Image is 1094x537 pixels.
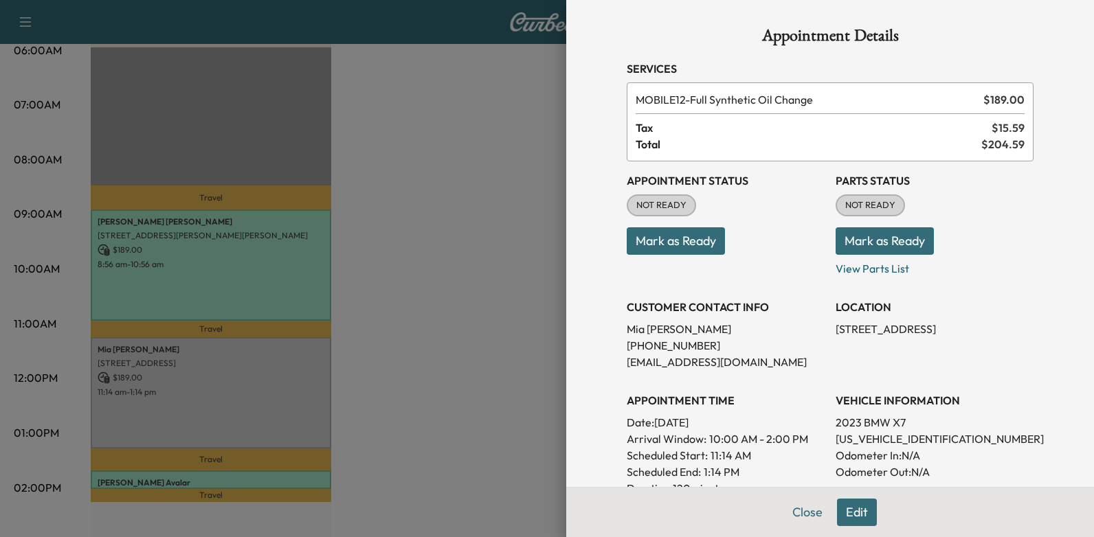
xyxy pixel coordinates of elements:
p: 1:14 PM [704,464,739,480]
p: View Parts List [836,255,1034,277]
span: Full Synthetic Oil Change [636,91,978,108]
p: [EMAIL_ADDRESS][DOMAIN_NAME] [627,354,825,370]
span: $ 189.00 [983,91,1025,108]
button: Edit [837,499,877,526]
span: $ 15.59 [992,119,1025,136]
p: Scheduled End: [627,464,701,480]
p: Scheduled Start: [627,447,708,464]
p: 2023 BMW X7 [836,414,1034,431]
p: Odometer In: N/A [836,447,1034,464]
h3: CUSTOMER CONTACT INFO [627,299,825,315]
button: Mark as Ready [836,227,934,255]
p: Arrival Window: [627,431,825,447]
span: $ 204.59 [981,136,1025,152]
p: Mia [PERSON_NAME] [627,321,825,337]
p: [STREET_ADDRESS] [836,321,1034,337]
h3: Parts Status [836,172,1034,189]
h1: Appointment Details [627,27,1034,49]
p: Odometer Out: N/A [836,464,1034,480]
p: Date: [DATE] [627,414,825,431]
span: 10:00 AM - 2:00 PM [709,431,808,447]
h3: LOCATION [836,299,1034,315]
p: [PHONE_NUMBER] [627,337,825,354]
p: [US_VEHICLE_IDENTIFICATION_NUMBER] [836,431,1034,447]
span: NOT READY [837,198,904,212]
button: Mark as Ready [627,227,725,255]
p: Duration: 120 minutes [627,480,825,496]
span: NOT READY [628,198,695,212]
h3: VEHICLE INFORMATION [836,392,1034,409]
h3: APPOINTMENT TIME [627,392,825,409]
p: 11:14 AM [711,447,751,464]
span: Total [636,136,981,152]
span: Tax [636,119,992,136]
h3: Appointment Status [627,172,825,189]
button: Close [783,499,831,526]
h3: Services [627,60,1034,77]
